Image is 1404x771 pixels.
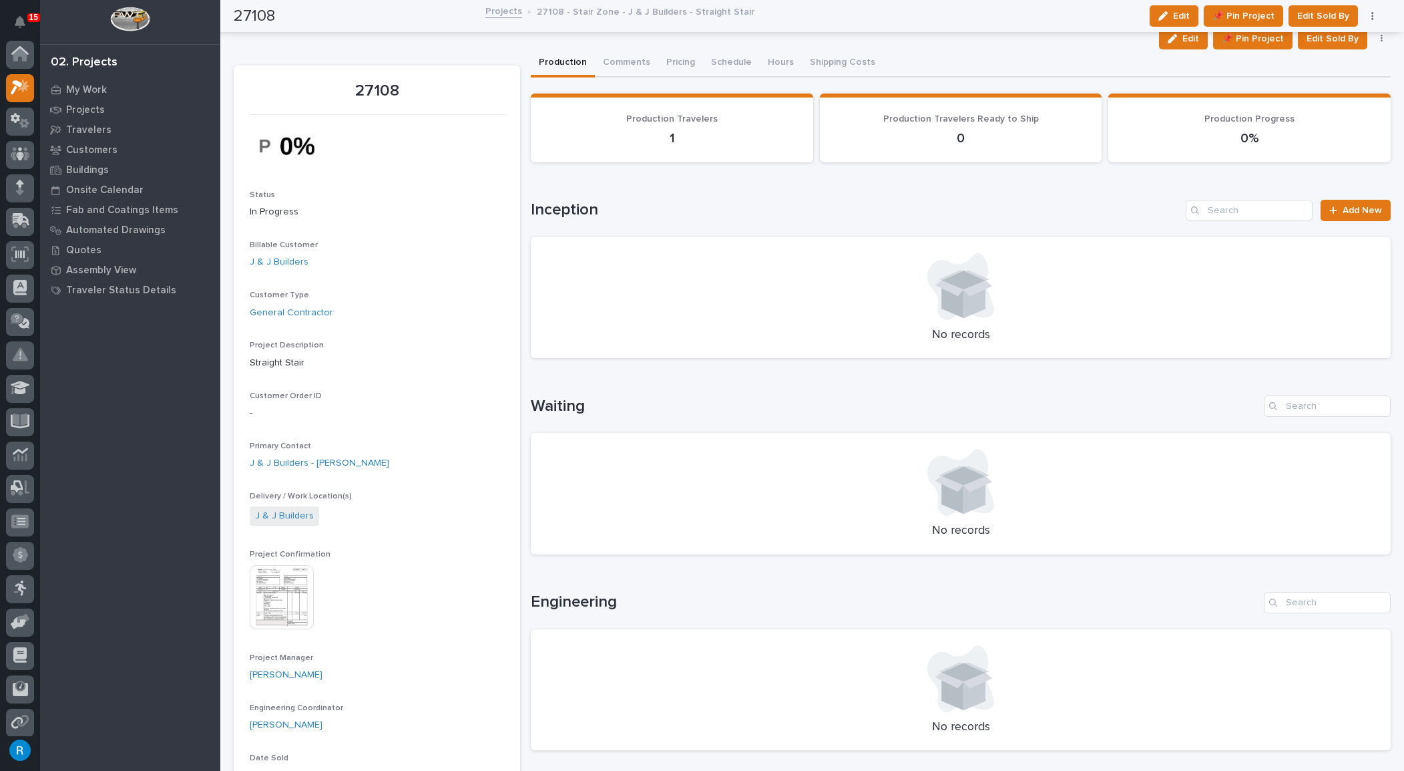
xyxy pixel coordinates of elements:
input: Search [1264,396,1391,417]
p: - [250,406,504,420]
a: Quotes [40,240,220,260]
p: 0% [1124,130,1375,146]
span: Date Sold [250,754,288,762]
a: Automated Drawings [40,220,220,240]
input: Search [1186,200,1313,221]
a: Projects [485,3,522,18]
button: Notifications [6,8,34,36]
span: Billable Customer [250,241,318,249]
button: Shipping Costs [802,49,883,78]
button: Pricing [658,49,703,78]
div: Notifications15 [17,16,34,37]
button: Edit Sold By [1298,28,1367,49]
span: Engineering Coordinator [250,704,343,712]
p: My Work [66,84,107,96]
span: Status [250,191,275,199]
p: 27108 - Stair Zone - J & J Builders - Straight Stair [537,3,754,18]
a: Customers [40,140,220,160]
input: Search [1264,592,1391,613]
p: In Progress [250,205,504,219]
button: Hours [760,49,802,78]
button: 📌 Pin Project [1213,28,1293,49]
a: J & J Builders [250,255,308,269]
a: Travelers [40,120,220,140]
p: 27108 [250,82,504,101]
a: Buildings [40,160,220,180]
a: Add New [1321,200,1391,221]
a: Assembly View [40,260,220,280]
span: Project Description [250,341,324,349]
img: Workspace Logo [110,7,150,31]
p: Onsite Calendar [66,184,144,196]
a: General Contractor [250,306,333,320]
span: Edit [1182,33,1199,45]
p: Assembly View [66,265,136,277]
img: TT9ghwimZhS_qmVezxuducjyOjZxA-GO2EF-rn_U7P0 [250,123,350,169]
span: Project Confirmation [250,551,330,559]
p: Automated Drawings [66,224,166,237]
p: Customers [66,144,118,156]
p: 15 [29,13,38,22]
p: Buildings [66,164,109,176]
h1: Engineering [531,593,1258,612]
span: 📌 Pin Project [1222,31,1284,47]
h1: Inception [531,200,1180,220]
button: Edit [1159,28,1208,49]
p: Straight Stair [250,356,504,370]
a: J & J Builders [255,509,314,523]
p: Travelers [66,124,111,136]
a: Traveler Status Details [40,280,220,300]
p: 1 [547,130,797,146]
div: 02. Projects [51,55,118,70]
p: No records [547,328,1375,343]
p: Projects [66,104,105,116]
span: Production Travelers [626,114,718,124]
button: Production [531,49,595,78]
span: Production Travelers Ready to Ship [883,114,1039,124]
span: Edit Sold By [1307,31,1359,47]
p: Traveler Status Details [66,285,176,297]
p: Fab and Coatings Items [66,204,178,216]
a: J & J Builders - [PERSON_NAME] [250,456,389,470]
a: Projects [40,100,220,120]
button: users-avatar [6,736,34,764]
p: No records [547,524,1375,538]
span: Customer Order ID [250,392,322,400]
p: Quotes [66,245,101,257]
button: Comments [595,49,658,78]
a: [PERSON_NAME] [250,668,322,682]
p: 0 [836,130,1086,146]
p: No records [547,720,1375,735]
span: Add New [1343,206,1382,215]
span: Primary Contact [250,442,311,450]
span: Project Manager [250,654,313,662]
a: My Work [40,80,220,100]
span: Production Progress [1204,114,1295,124]
a: [PERSON_NAME] [250,718,322,732]
a: Fab and Coatings Items [40,200,220,220]
a: Onsite Calendar [40,180,220,200]
span: Delivery / Work Location(s) [250,492,352,500]
span: Customer Type [250,291,309,299]
button: Schedule [703,49,760,78]
h1: Waiting [531,397,1258,416]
